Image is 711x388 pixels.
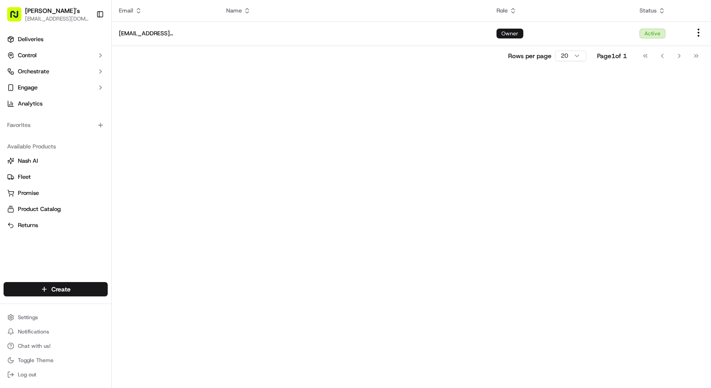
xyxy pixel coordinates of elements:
[4,186,108,200] button: Promise
[18,100,42,108] span: Analytics
[18,328,49,335] span: Notifications
[4,80,108,95] button: Engage
[18,51,37,59] span: Control
[18,205,61,213] span: Product Catalog
[4,282,108,296] button: Create
[18,35,43,43] span: Deliveries
[4,311,108,324] button: Settings
[119,30,212,38] span: [EMAIL_ADDRESS][DOMAIN_NAME]
[4,118,108,132] div: Favorites
[4,202,108,216] button: Product Catalog
[4,368,108,381] button: Log out
[4,340,108,352] button: Chat with us!
[496,29,523,38] div: Owner
[4,218,108,232] button: Returns
[508,51,551,60] p: Rows per page
[4,354,108,367] button: Toggle Theme
[4,64,108,79] button: Orchestrate
[18,314,38,321] span: Settings
[226,7,482,15] div: Name
[25,15,89,22] button: [EMAIL_ADDRESS][DOMAIN_NAME]
[18,357,54,364] span: Toggle Theme
[25,6,80,15] button: [PERSON_NAME]'s
[18,342,50,350] span: Chat with us!
[4,32,108,46] a: Deliveries
[18,189,39,197] span: Promise
[7,205,104,213] a: Product Catalog
[51,285,71,294] span: Create
[4,170,108,184] button: Fleet
[639,29,665,38] div: Active
[496,7,625,15] div: Role
[4,97,108,111] a: Analytics
[18,67,49,76] span: Orchestrate
[7,221,104,229] a: Returns
[7,173,104,181] a: Fleet
[7,189,104,197] a: Promise
[7,157,104,165] a: Nash AI
[18,157,38,165] span: Nash AI
[18,84,38,92] span: Engage
[4,139,108,154] div: Available Products
[4,4,93,25] button: [PERSON_NAME]'s[EMAIL_ADDRESS][DOMAIN_NAME]
[4,154,108,168] button: Nash AI
[4,48,108,63] button: Control
[639,7,679,15] div: Status
[18,221,38,229] span: Returns
[18,173,31,181] span: Fleet
[119,7,212,15] div: Email
[18,371,36,378] span: Log out
[4,325,108,338] button: Notifications
[597,51,627,60] div: Page 1 of 1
